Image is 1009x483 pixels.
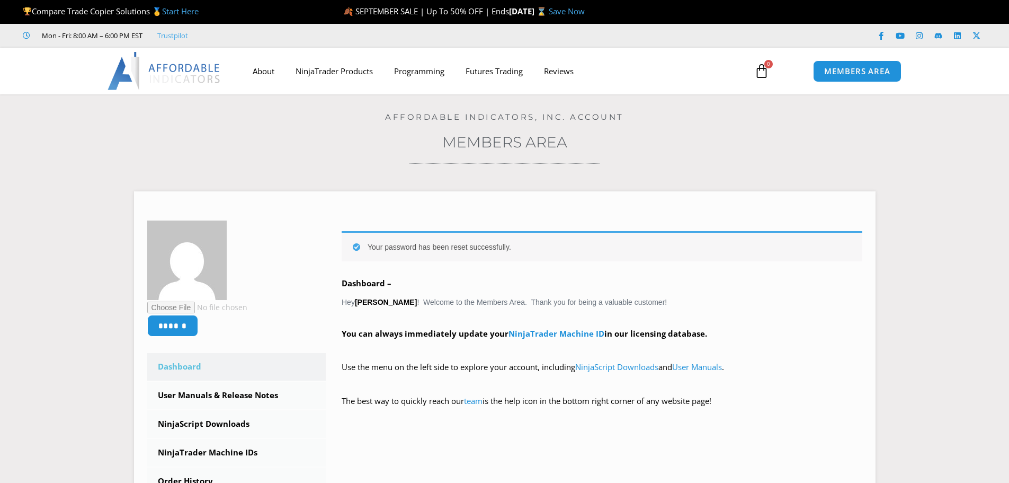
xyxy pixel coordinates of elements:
[342,231,862,261] div: Your password has been reset successfully.
[509,6,549,16] strong: [DATE] ⌛
[285,59,383,83] a: NinjaTrader Products
[549,6,585,16] a: Save Now
[23,6,199,16] span: Compare Trade Copier Solutions 🥇
[824,67,890,75] span: MEMBERS AREA
[242,59,285,83] a: About
[342,394,862,424] p: The best way to quickly reach our is the help icon in the bottom right corner of any website page!
[342,360,862,390] p: Use the menu on the left side to explore your account, including and .
[455,59,533,83] a: Futures Trading
[355,298,417,306] strong: [PERSON_NAME]
[764,60,773,68] span: 0
[242,59,742,83] nav: Menu
[157,29,188,42] a: Trustpilot
[383,59,455,83] a: Programming
[672,362,722,372] a: User Manuals
[813,60,901,82] a: MEMBERS AREA
[342,328,707,339] strong: You can always immediately update your in our licensing database.
[464,396,483,406] a: team
[343,6,509,16] span: 🍂 SEPTEMBER SALE | Up To 50% OFF | Ends
[147,353,326,381] a: Dashboard
[342,278,391,288] b: Dashboard –
[108,52,221,90] img: LogoAI | Affordable Indicators – NinjaTrader
[23,7,31,15] img: 🏆
[147,439,326,467] a: NinjaTrader Machine IDs
[162,6,199,16] a: Start Here
[385,112,624,122] a: Affordable Indicators, Inc. Account
[442,133,567,151] a: Members Area
[738,56,785,86] a: 0
[575,362,658,372] a: NinjaScript Downloads
[147,382,326,409] a: User Manuals & Release Notes
[533,59,584,83] a: Reviews
[39,29,142,42] span: Mon - Fri: 8:00 AM – 6:00 PM EST
[508,328,604,339] a: NinjaTrader Machine ID
[147,410,326,438] a: NinjaScript Downloads
[147,221,227,300] img: 5f35ee05dd4983ad088592eaa1f9eebe3ce8a7bd649b935b99d1f64420b18ff6
[342,231,862,423] div: Hey ! Welcome to the Members Area. Thank you for being a valuable customer!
